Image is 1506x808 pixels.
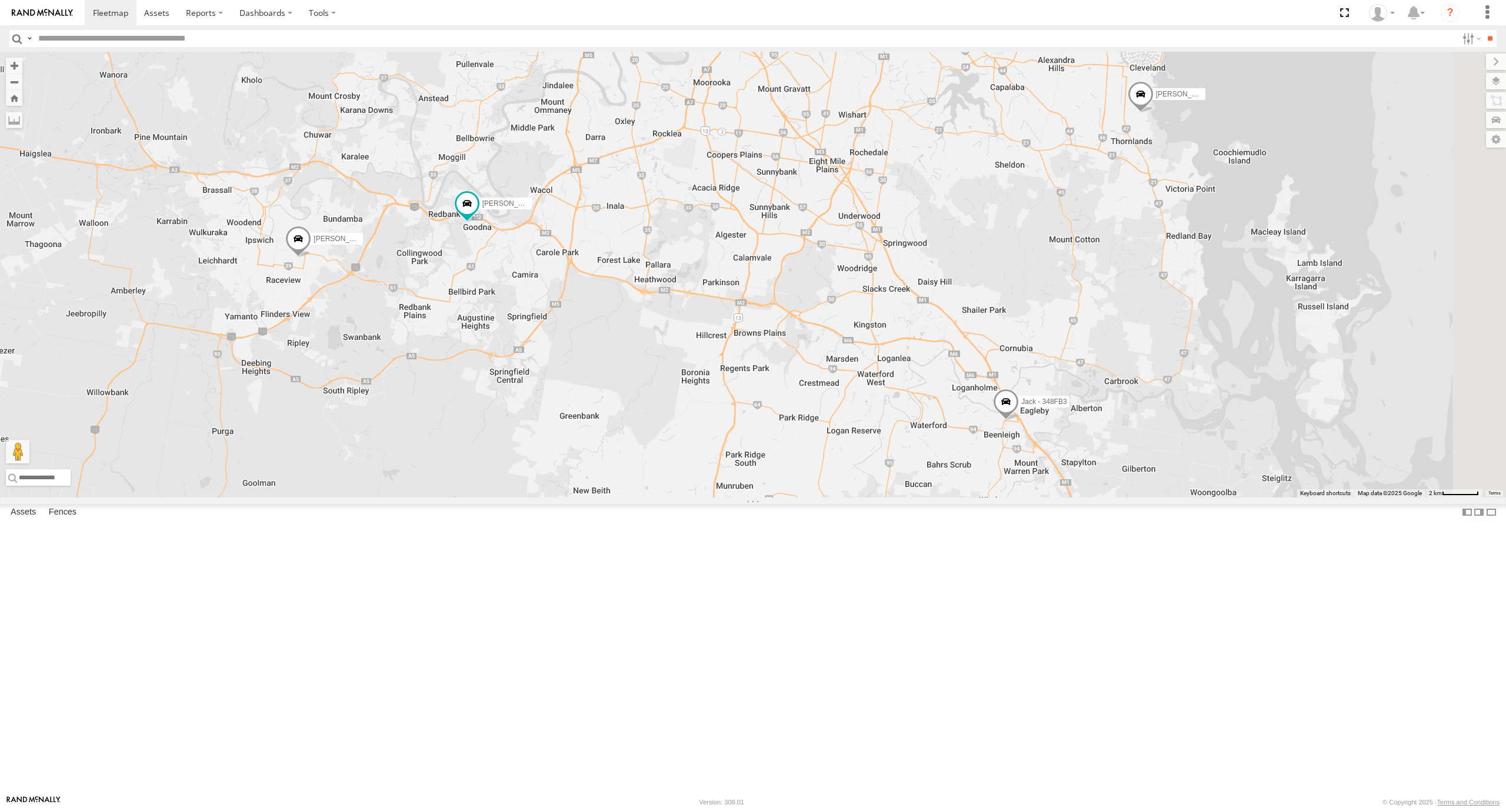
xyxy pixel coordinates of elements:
span: Map data ©2025 Google [1358,490,1422,496]
span: [PERSON_NAME] B - Corolla Hatch [314,235,427,243]
label: Hide Summary Table [1485,504,1497,521]
button: Zoom in [6,58,22,74]
label: Fences [43,504,82,520]
label: Dock Summary Table to the Right [1473,504,1485,521]
div: © Copyright 2025 - [1382,799,1500,806]
div: Marco DiBenedetto [1365,4,1399,22]
span: [PERSON_NAME] - 347FB3 [1156,90,1245,98]
button: Map scale: 2 km per 59 pixels [1425,489,1482,498]
label: Search Query [25,30,34,47]
span: 2 km [1429,490,1442,496]
a: Terms (opens in new tab) [1488,491,1501,496]
button: Drag Pegman onto the map to open Street View [6,440,29,463]
label: Assets [5,504,42,520]
img: rand-logo.svg [12,9,73,17]
button: Keyboard shortcuts [1300,489,1351,498]
a: Visit our Website [6,796,61,808]
a: Terms and Conditions [1437,799,1500,806]
label: Measure [6,112,22,128]
span: [PERSON_NAME] 019IP4 - Hilux [482,199,587,208]
label: Dock Summary Table to the Left [1461,504,1473,521]
label: Search Filter Options [1458,30,1483,47]
span: Jack - 348FB3 [1021,398,1067,406]
button: Zoom Home [6,90,22,106]
div: Version: 308.01 [699,799,744,806]
button: Zoom out [6,74,22,90]
label: Map Settings [1486,131,1506,148]
i: ? [1441,4,1460,22]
